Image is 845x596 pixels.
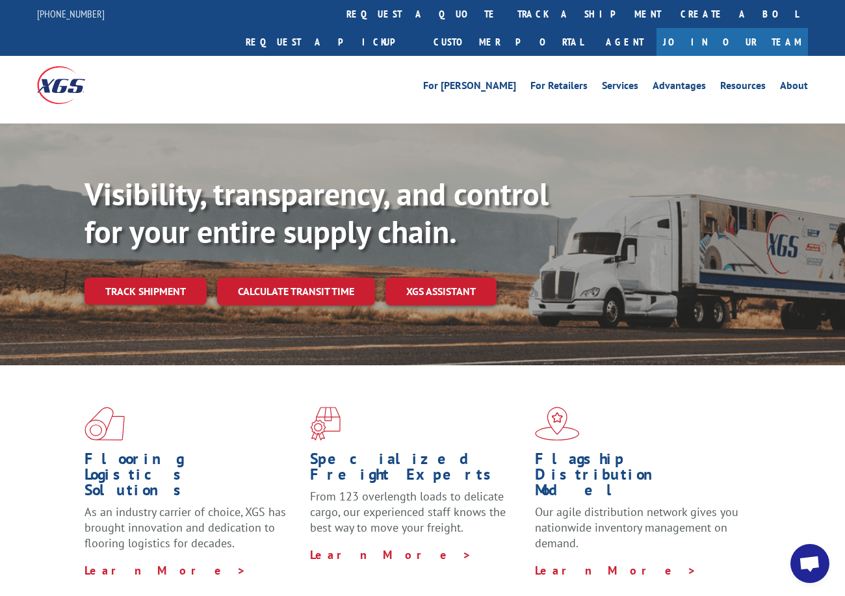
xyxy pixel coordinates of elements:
[656,28,808,56] a: Join Our Team
[84,278,207,305] a: Track shipment
[423,81,516,95] a: For [PERSON_NAME]
[310,451,526,489] h1: Specialized Freight Experts
[602,81,638,95] a: Services
[84,563,246,578] a: Learn More >
[653,81,706,95] a: Advantages
[84,174,549,252] b: Visibility, transparency, and control for your entire supply chain.
[535,563,697,578] a: Learn More >
[84,504,286,551] span: As an industry carrier of choice, XGS has brought innovation and dedication to flooring logistics...
[535,407,580,441] img: xgs-icon-flagship-distribution-model-red
[84,451,300,504] h1: Flooring Logistics Solutions
[385,278,497,305] a: XGS ASSISTANT
[720,81,766,95] a: Resources
[310,489,526,547] p: From 123 overlength loads to delicate cargo, our experienced staff knows the best way to move you...
[37,7,105,20] a: [PHONE_NUMBER]
[217,278,375,305] a: Calculate transit time
[310,407,341,441] img: xgs-icon-focused-on-flooring-red
[236,28,424,56] a: Request a pickup
[84,407,125,441] img: xgs-icon-total-supply-chain-intelligence-red
[780,81,808,95] a: About
[424,28,593,56] a: Customer Portal
[535,451,751,504] h1: Flagship Distribution Model
[310,547,472,562] a: Learn More >
[530,81,588,95] a: For Retailers
[535,504,738,551] span: Our agile distribution network gives you nationwide inventory management on demand.
[593,28,656,56] a: Agent
[790,544,829,583] div: Open chat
